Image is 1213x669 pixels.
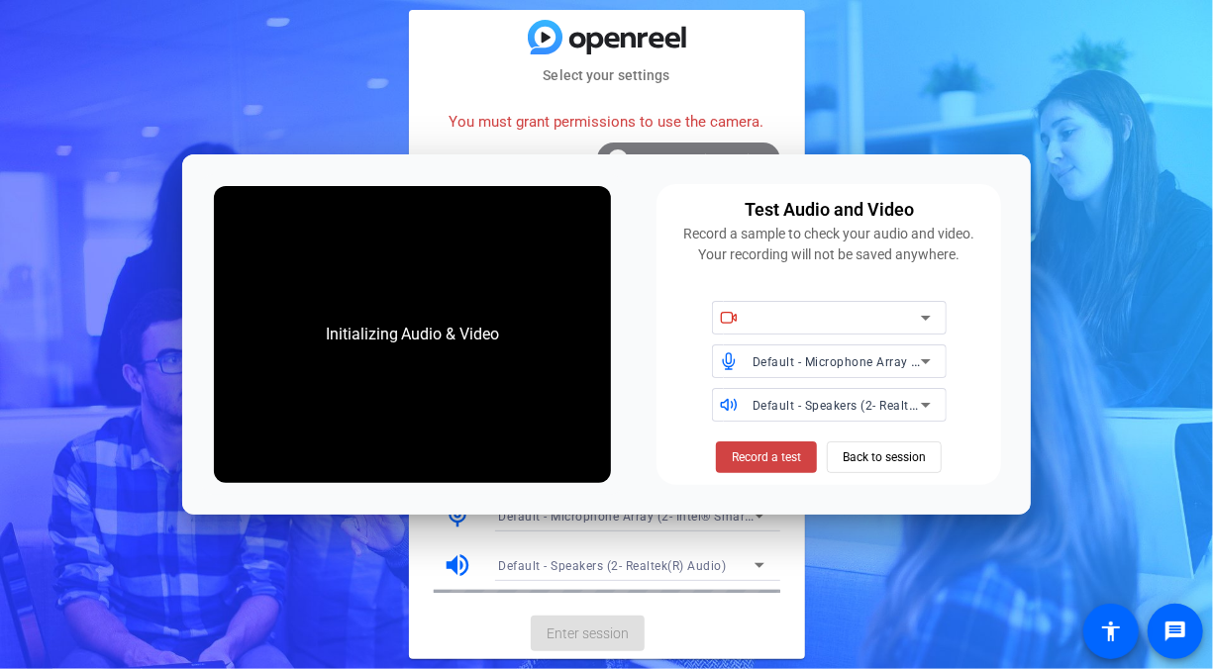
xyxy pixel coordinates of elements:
div: Record a sample to check your audio and video. Your recording will not be saved anywhere. [668,224,989,265]
span: Record a test [732,448,801,466]
button: Back to session [827,441,942,473]
button: Record a test [716,441,817,473]
img: blue-gradient.svg [528,20,686,54]
span: Default - Speakers (2- Realtek(R) Audio) [753,397,980,413]
mat-icon: accessibility [1099,620,1123,643]
div: Test Audio and Video [745,196,914,224]
div: You must grant permissions to use the camera. [434,101,780,143]
mat-icon: volume_up [444,550,473,580]
div: Initializing Audio & Video [306,303,520,366]
mat-icon: info [607,147,631,171]
span: Default - Microphone Array (2- Intel® Smart Sound Technology for Digital Microphones) [499,508,1005,524]
mat-icon: message [1163,620,1187,643]
span: Back to session [843,438,926,476]
mat-icon: mic_none [444,501,473,530]
span: Test your audio and video [633,152,770,166]
mat-card-subtitle: Select your settings [409,64,805,86]
span: Default - Speakers (2- Realtek(R) Audio) [499,559,727,573]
